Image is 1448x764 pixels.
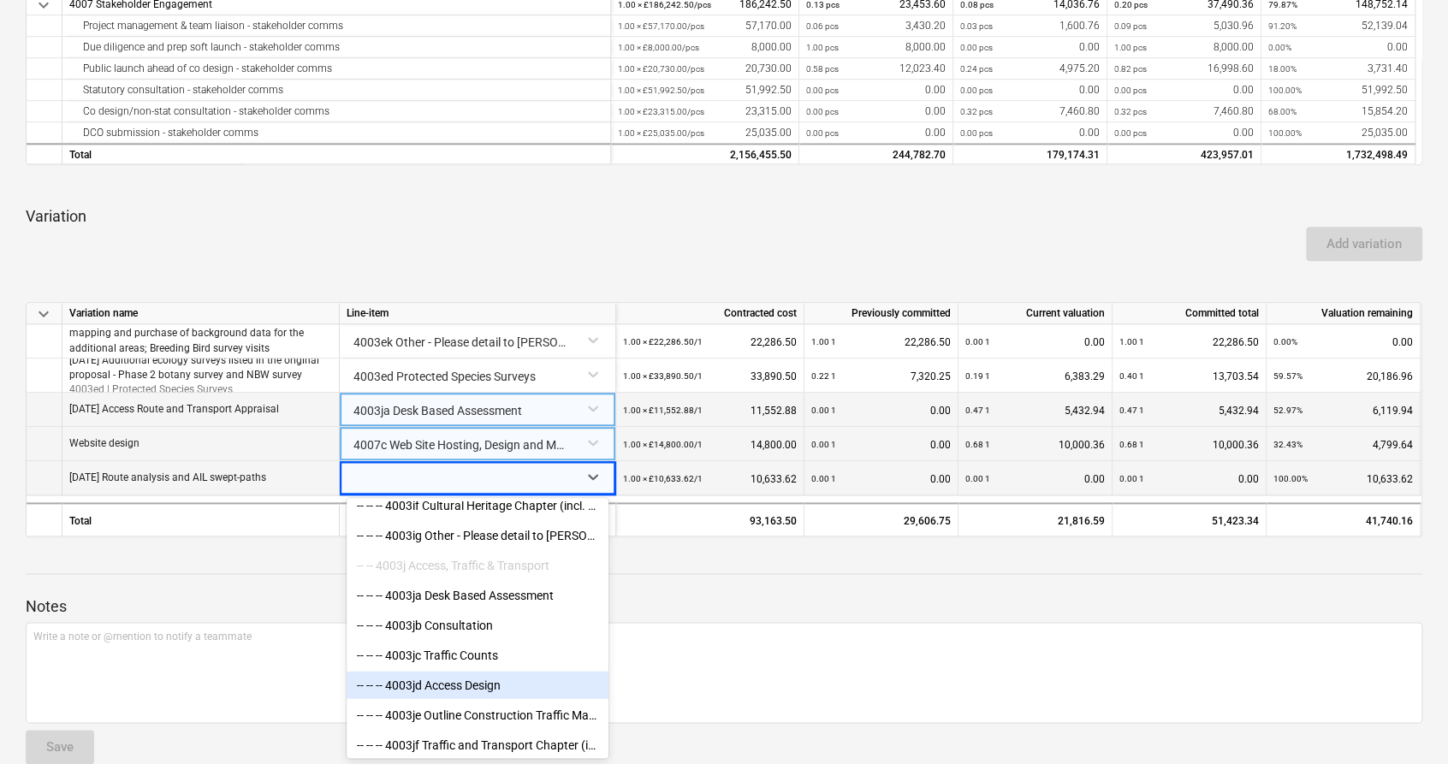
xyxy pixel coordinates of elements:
[1114,101,1254,122] div: 7,460.80
[960,86,993,95] small: 0.00 pcs
[69,122,603,144] div: DCO submission - stakeholder comms
[616,502,804,536] div: 93,163.50
[1119,461,1259,496] div: 0.00
[811,440,836,449] small: 0.00 1
[69,356,332,370] p: 4003ek | Other - Please detail to [PERSON_NAME] PM
[347,701,608,728] div: -- -- -- 4003je Outline Construction Traffic Management Plan
[1114,64,1147,74] small: 0.82 pcs
[347,671,608,698] div: -- -- -- 4003jd Access Design
[1273,406,1303,415] small: 52.97%
[69,436,139,451] p: Website design
[806,80,946,101] div: 0.00
[1268,37,1408,58] div: 0.00
[804,502,958,536] div: 29,606.75
[1268,145,1408,166] div: 1,732,498.49
[965,440,990,449] small: 0.68 1
[806,145,946,166] div: 244,782.70
[1268,122,1408,144] div: 25,035.00
[62,143,611,164] div: Total
[623,406,703,415] small: 1.00 × £11,552.88 / 1
[806,128,839,138] small: 0.00 pcs
[1273,427,1413,462] div: 4,799.64
[965,324,1105,359] div: 0.00
[960,43,993,52] small: 0.00 pcs
[1114,86,1147,95] small: 0.00 pcs
[960,145,1100,166] div: 179,174.31
[965,393,1105,428] div: 5,432.94
[69,402,279,417] p: [DATE] Access Route and Transport Appraisal
[1267,303,1421,324] div: Valuation remaining
[960,15,1100,37] div: 1,600.76
[804,303,958,324] div: Previously committed
[1107,143,1261,164] div: 423,957.01
[1114,80,1254,101] div: 0.00
[69,471,266,485] p: [DATE] Route analysis and AIL swept-paths
[960,101,1100,122] div: 7,460.80
[1273,324,1413,359] div: 0.00
[806,15,946,37] div: 3,430.20
[960,37,1100,58] div: 0.00
[958,303,1113,324] div: Current valuation
[69,101,603,122] div: Co design/non-stat consultation - stakeholder comms
[965,427,1105,462] div: 10,000.36
[1114,43,1147,52] small: 1.00 pcs
[960,122,1100,144] div: 0.00
[69,311,332,355] p: CE 01B Additional ecology surveys - PEA survey, pre-mapping and purchase of background data for t...
[618,58,792,80] div: 20,730.00
[1267,502,1421,536] div: 41,740.16
[1114,15,1254,37] div: 5,030.96
[347,551,608,578] div: -- -- 4003j Access, Traffic & Transport
[1119,393,1259,428] div: 5,432.94
[806,64,839,74] small: 0.58 pcs
[811,461,951,496] div: 0.00
[618,86,704,95] small: 1.00 × £51,992.50 / pcs
[1113,502,1267,536] div: 51,423.34
[1119,358,1259,394] div: 13,703.54
[69,353,332,382] p: [DATE] Additional ecology surveys listed in the original proposal - Phase 2 botany survey and NBW...
[33,304,54,324] span: keyboard_arrow_down
[26,596,1422,617] p: Notes
[618,80,792,101] div: 51,992.50
[623,461,797,496] div: 10,633.62
[1273,371,1303,381] small: 59.57%
[1273,440,1303,449] small: 32.43%
[1119,406,1144,415] small: 0.47 1
[806,122,946,144] div: 0.00
[618,37,792,58] div: 8,000.00
[965,371,990,381] small: 0.19 1
[623,393,797,428] div: 11,552.88
[806,37,946,58] div: 8,000.00
[623,440,703,449] small: 1.00 × £14,800.00 / 1
[69,80,603,101] div: Statutory consultation - stakeholder comms
[1273,358,1413,394] div: 20,186.96
[347,641,608,668] div: -- -- -- 4003jc Traffic Counts
[26,206,1422,227] p: Variation
[340,303,616,324] div: Line-item
[960,107,993,116] small: 0.32 pcs
[1268,64,1297,74] small: 18.00%
[1119,427,1259,462] div: 10,000.36
[347,491,608,518] div: -- -- -- 4003if Cultural Heritage Chapter (incl. Figures & Appendices)
[1273,393,1413,428] div: 6,119.94
[347,731,608,758] div: -- -- -- 4003jf Traffic and Transport Chapter (incl. Figures & Appendices)
[616,303,804,324] div: Contracted cost
[1113,303,1267,324] div: Committed total
[1268,128,1302,138] small: 100.00%
[1114,58,1254,80] div: 16,998.60
[1119,474,1144,483] small: 0.00 1
[1268,21,1297,31] small: 91.20%
[347,611,608,638] div: -- -- -- 4003jb Consultation
[811,358,951,394] div: 7,320.25
[1114,21,1147,31] small: 0.09 pcs
[811,427,951,462] div: 0.00
[1268,15,1408,37] div: 52,139.04
[811,406,836,415] small: 0.00 1
[618,145,792,166] div: 2,156,455.50
[62,502,340,536] div: Total
[811,324,951,359] div: 22,286.50
[1268,80,1408,101] div: 51,992.50
[69,382,332,397] p: 4003ed | Protected Species Surveys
